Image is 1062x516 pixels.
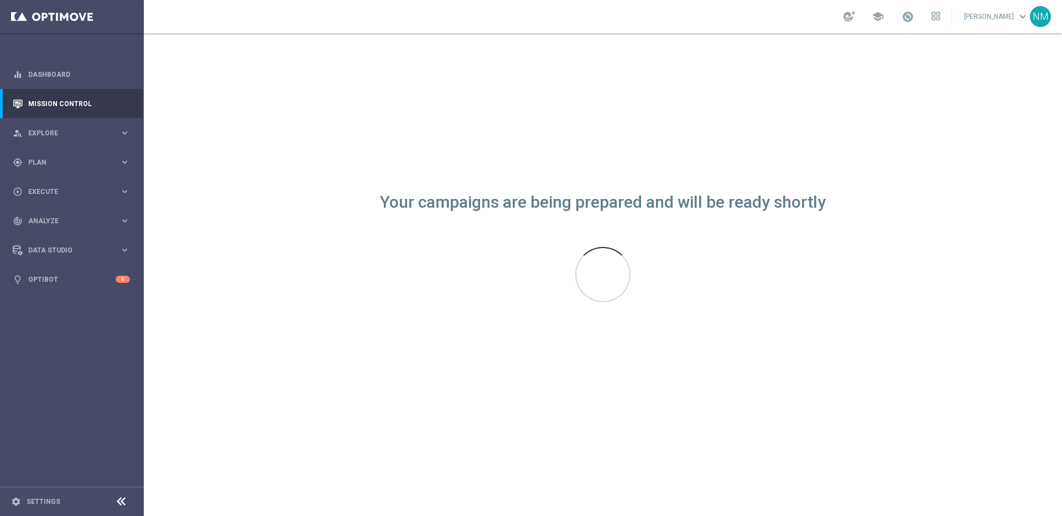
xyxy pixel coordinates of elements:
div: Explore [13,128,119,138]
div: Execute [13,187,119,197]
a: Dashboard [28,60,130,89]
i: keyboard_arrow_right [119,186,130,197]
i: play_circle_outline [13,187,23,197]
a: Settings [27,498,60,505]
span: Explore [28,130,119,136]
a: [PERSON_NAME]keyboard_arrow_down [963,8,1030,25]
div: Your campaigns are being prepared and will be ready shortly [380,198,826,207]
i: keyboard_arrow_right [119,157,130,167]
button: gps_fixed Plan keyboard_arrow_right [12,158,131,167]
i: keyboard_arrow_right [119,128,130,138]
span: Execute [28,188,119,195]
i: equalizer [13,70,23,80]
div: Analyze [13,216,119,226]
a: Mission Control [28,89,130,118]
span: Plan [28,159,119,166]
button: track_changes Analyze keyboard_arrow_right [12,217,131,225]
div: Mission Control [13,89,130,118]
div: 6 [116,276,130,283]
div: Data Studio [13,245,119,255]
button: person_search Explore keyboard_arrow_right [12,129,131,138]
i: lightbulb [13,275,23,285]
button: play_circle_outline Execute keyboard_arrow_right [12,187,131,196]
button: Mission Control [12,99,131,108]
span: keyboard_arrow_down [1017,10,1029,23]
i: keyboard_arrow_right [119,245,130,255]
div: Plan [13,157,119,167]
span: school [872,10,884,23]
i: keyboard_arrow_right [119,215,130,226]
i: settings [11,497,21,507]
div: Optibot [13,265,130,294]
button: lightbulb Optibot 6 [12,275,131,284]
button: equalizer Dashboard [12,70,131,79]
div: Dashboard [13,60,130,89]
span: Data Studio [28,247,119,254]
span: Analyze [28,218,119,224]
i: gps_fixed [13,157,23,167]
button: Data Studio keyboard_arrow_right [12,246,131,255]
div: NM [1030,6,1051,27]
a: Optibot [28,265,116,294]
i: person_search [13,128,23,138]
i: track_changes [13,216,23,226]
